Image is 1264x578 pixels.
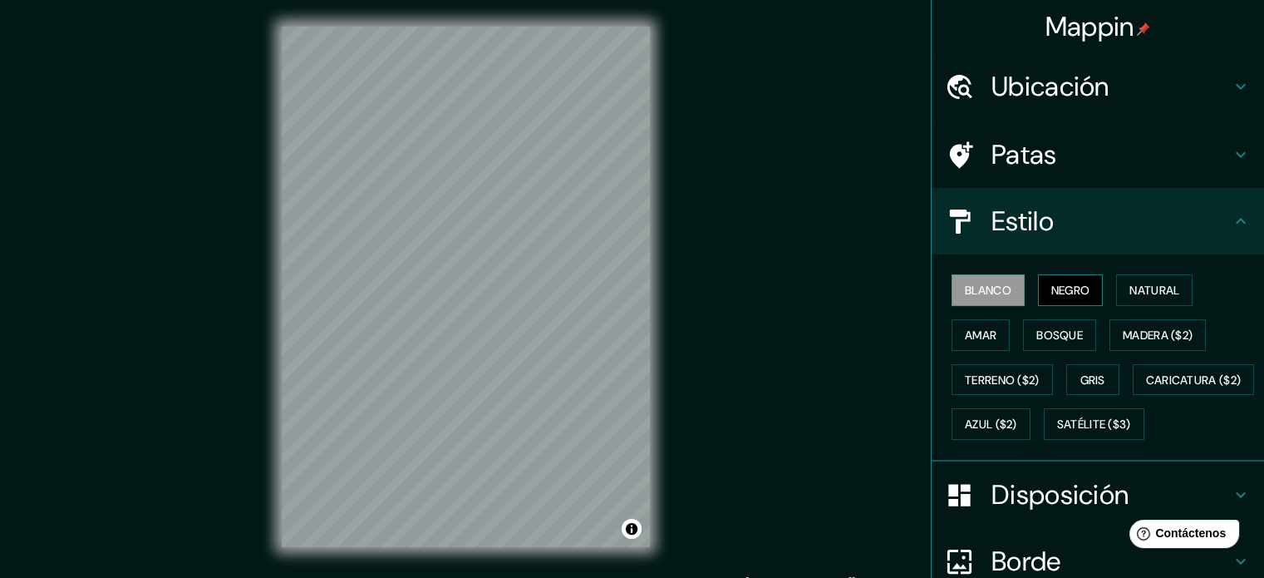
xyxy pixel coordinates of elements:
[952,364,1053,396] button: Terreno ($2)
[965,328,996,343] font: Amar
[1123,328,1193,343] font: Madera ($2)
[991,69,1109,104] font: Ubicación
[1036,328,1083,343] font: Bosque
[1045,9,1134,44] font: Mappin
[622,519,642,539] button: Activar o desactivar atribución
[952,274,1025,306] button: Blanco
[932,188,1264,254] div: Estilo
[1057,417,1131,432] font: Satélite ($3)
[965,283,1011,298] font: Blanco
[932,121,1264,188] div: Patas
[965,417,1017,432] font: Azul ($2)
[1066,364,1119,396] button: Gris
[952,319,1010,351] button: Amar
[932,462,1264,528] div: Disposición
[1133,364,1255,396] button: Caricatura ($2)
[1051,283,1090,298] font: Negro
[1080,373,1105,388] font: Gris
[952,408,1030,440] button: Azul ($2)
[1129,283,1179,298] font: Natural
[991,477,1129,512] font: Disposición
[1044,408,1144,440] button: Satélite ($3)
[965,373,1040,388] font: Terreno ($2)
[282,27,650,547] canvas: Mapa
[1038,274,1104,306] button: Negro
[932,53,1264,120] div: Ubicación
[1116,274,1193,306] button: Natural
[1137,22,1150,36] img: pin-icon.png
[991,204,1054,239] font: Estilo
[1146,373,1242,388] font: Caricatura ($2)
[991,137,1057,172] font: Patas
[1109,319,1206,351] button: Madera ($2)
[1023,319,1096,351] button: Bosque
[1116,513,1246,560] iframe: Lanzador de widgets de ayuda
